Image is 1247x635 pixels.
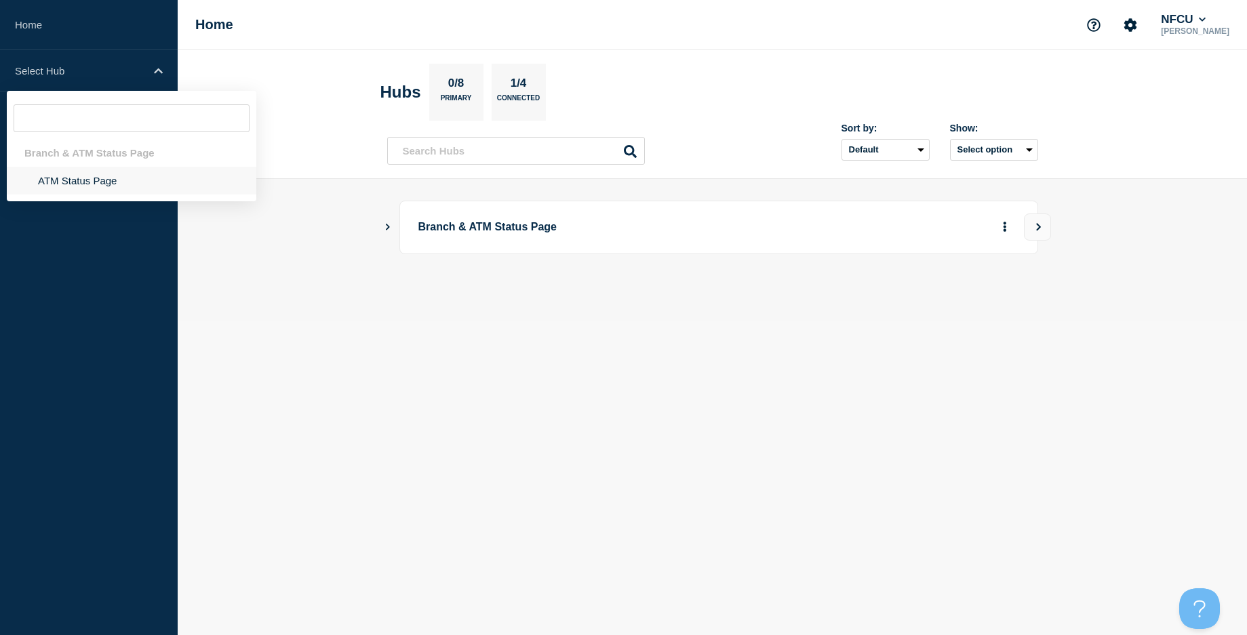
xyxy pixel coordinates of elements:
[1116,11,1145,39] button: Account settings
[387,137,645,165] input: Search Hubs
[384,222,391,232] button: Show Connected Hubs
[7,167,256,194] li: ATM Status Page
[1179,588,1220,629] iframe: Help Scout Beacon - Open
[842,123,930,134] div: Sort by:
[842,139,930,161] select: Sort by
[195,17,233,33] h1: Home
[950,139,1038,161] button: Select option
[441,94,472,108] p: Primary
[1080,11,1108,39] button: Support
[1024,213,1051,241] button: View
[505,77,532,94] p: 1/4
[950,123,1038,134] div: Show:
[15,65,145,77] p: Select Hub
[418,215,793,240] p: Branch & ATM Status Page
[1158,13,1208,26] button: NFCU
[996,215,1014,240] button: More actions
[7,139,256,167] div: Branch & ATM Status Page
[380,83,421,102] h2: Hubs
[1158,26,1232,36] p: [PERSON_NAME]
[497,94,540,108] p: Connected
[443,77,469,94] p: 0/8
